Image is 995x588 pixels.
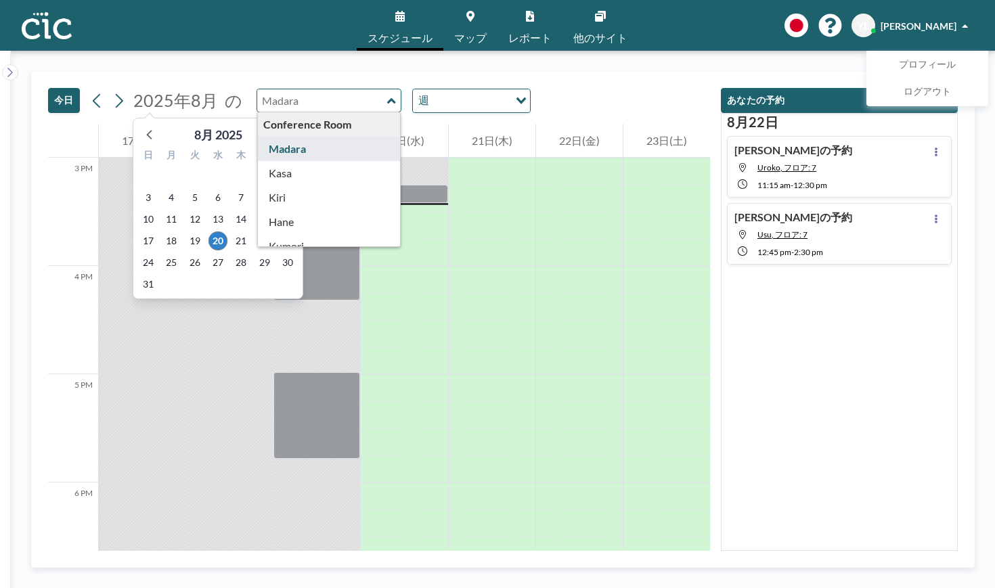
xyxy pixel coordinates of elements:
[48,88,80,113] button: 今日
[454,32,487,43] span: マップ
[791,180,793,190] span: -
[258,234,401,258] div: Kumori
[508,32,552,43] span: レポート
[416,92,432,110] span: 週
[258,137,401,161] div: Madara
[794,247,823,257] span: 2:30 PM
[257,89,387,112] input: Madara
[433,92,508,110] input: Search for option
[48,374,98,482] div: 5 PM
[361,124,447,158] div: 20日(水)
[258,161,401,185] div: Kasa
[368,32,433,43] span: スケジュール
[757,180,791,190] span: 11:15 AM
[721,88,958,113] button: あなたの予約
[793,180,827,190] span: 12:30 PM
[757,247,791,257] span: 12:45 PM
[258,210,401,234] div: Hane
[904,85,951,99] span: ログアウト
[757,229,808,240] span: Usu, フロア: 7
[858,20,869,32] span: YE
[225,90,242,111] span: の
[573,32,627,43] span: 他のサイト
[22,12,72,39] img: organization-logo
[99,124,185,158] div: 17日(日)
[867,78,988,106] a: ログアウト
[48,266,98,374] div: 4 PM
[258,185,401,210] div: Kiri
[791,247,794,257] span: -
[867,51,988,78] a: プロフィール
[734,143,852,157] h4: [PERSON_NAME]の予約
[727,114,952,131] h3: 8月22日
[133,90,218,110] span: 2025年8月
[881,20,956,32] span: [PERSON_NAME]
[258,112,401,137] div: Conference Room
[757,162,816,173] span: Uroko, フロア: 7
[413,89,530,112] div: Search for option
[536,124,623,158] div: 22日(金)
[623,124,710,158] div: 23日(土)
[449,124,535,158] div: 21日(木)
[734,210,852,224] h4: [PERSON_NAME]の予約
[899,58,956,72] span: プロフィール
[48,158,98,266] div: 3 PM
